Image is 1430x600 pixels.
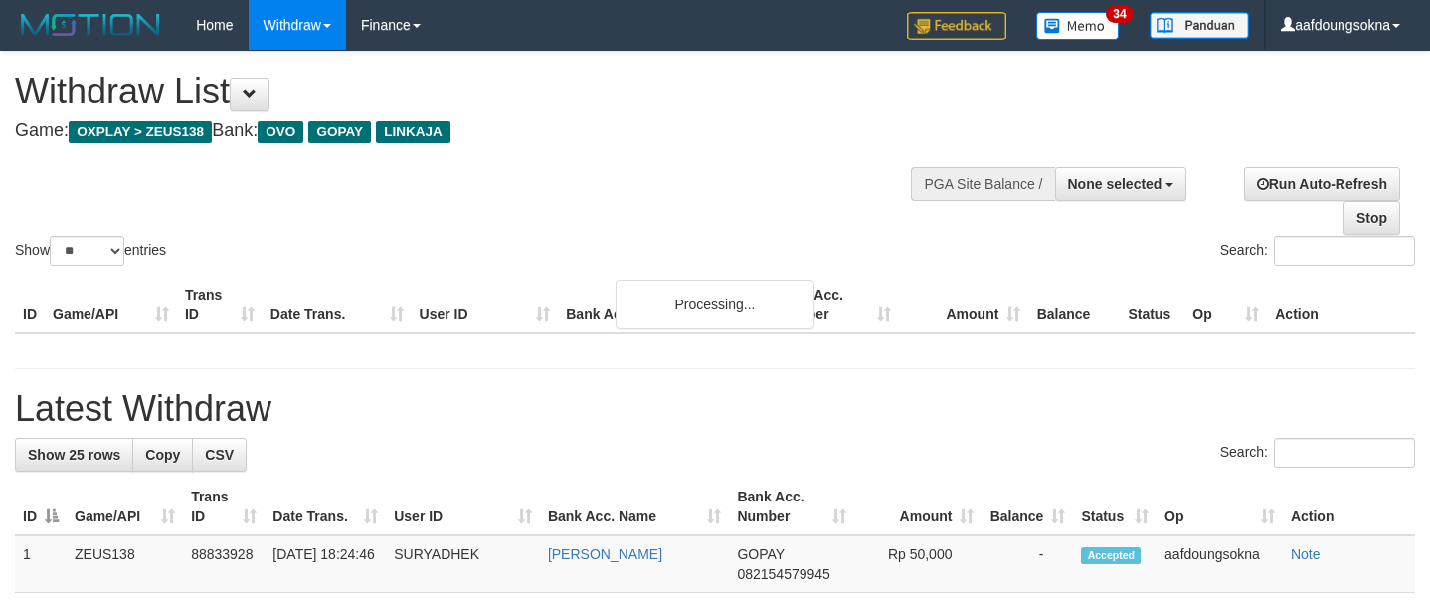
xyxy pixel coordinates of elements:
h1: Withdraw List [15,72,934,111]
input: Search: [1274,438,1415,468]
span: GOPAY [308,121,371,143]
th: Balance: activate to sort column ascending [982,479,1073,535]
td: aafdoungsokna [1157,535,1283,593]
th: Game/API [45,277,177,333]
td: - [982,535,1073,593]
th: Date Trans.: activate to sort column ascending [265,479,386,535]
img: Button%20Memo.svg [1036,12,1120,40]
th: User ID: activate to sort column ascending [386,479,540,535]
span: Copy [145,447,180,463]
div: PGA Site Balance / [911,167,1054,201]
select: Showentries [50,236,124,266]
span: GOPAY [737,546,784,562]
img: Feedback.jpg [907,12,1006,40]
a: Copy [132,438,193,472]
th: ID: activate to sort column descending [15,479,67,535]
th: Trans ID [177,277,263,333]
span: OXPLAY > ZEUS138 [69,121,212,143]
th: Bank Acc. Number [769,277,899,333]
span: LINKAJA [376,121,450,143]
th: Status [1120,277,1184,333]
th: Amount [899,277,1029,333]
img: panduan.png [1150,12,1249,39]
span: Copy 082154579945 to clipboard [737,566,829,582]
td: 88833928 [183,535,265,593]
a: CSV [192,438,247,472]
th: Balance [1028,277,1120,333]
td: SURYADHEK [386,535,540,593]
span: Accepted [1081,547,1141,564]
th: Action [1283,479,1415,535]
img: MOTION_logo.png [15,10,166,40]
a: Show 25 rows [15,438,133,472]
th: Op [1184,277,1267,333]
input: Search: [1274,236,1415,266]
td: [DATE] 18:24:46 [265,535,386,593]
span: Show 25 rows [28,447,120,463]
span: OVO [258,121,303,143]
th: Op: activate to sort column ascending [1157,479,1283,535]
td: ZEUS138 [67,535,183,593]
th: Action [1267,277,1415,333]
a: [PERSON_NAME] [548,546,662,562]
span: None selected [1068,176,1162,192]
th: ID [15,277,45,333]
h1: Latest Withdraw [15,389,1415,429]
span: 34 [1106,5,1133,23]
button: None selected [1055,167,1187,201]
a: Run Auto-Refresh [1244,167,1400,201]
th: Status: activate to sort column ascending [1073,479,1157,535]
a: Stop [1343,201,1400,235]
div: Processing... [616,280,814,329]
th: Amount: activate to sort column ascending [854,479,983,535]
span: CSV [205,447,234,463]
th: Bank Acc. Name [558,277,768,333]
h4: Game: Bank: [15,121,934,141]
td: 1 [15,535,67,593]
label: Search: [1220,438,1415,468]
a: Note [1291,546,1321,562]
th: Trans ID: activate to sort column ascending [183,479,265,535]
th: User ID [412,277,559,333]
th: Bank Acc. Name: activate to sort column ascending [540,479,730,535]
th: Date Trans. [263,277,412,333]
th: Bank Acc. Number: activate to sort column ascending [729,479,853,535]
th: Game/API: activate to sort column ascending [67,479,183,535]
td: Rp 50,000 [854,535,983,593]
label: Search: [1220,236,1415,266]
label: Show entries [15,236,166,266]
